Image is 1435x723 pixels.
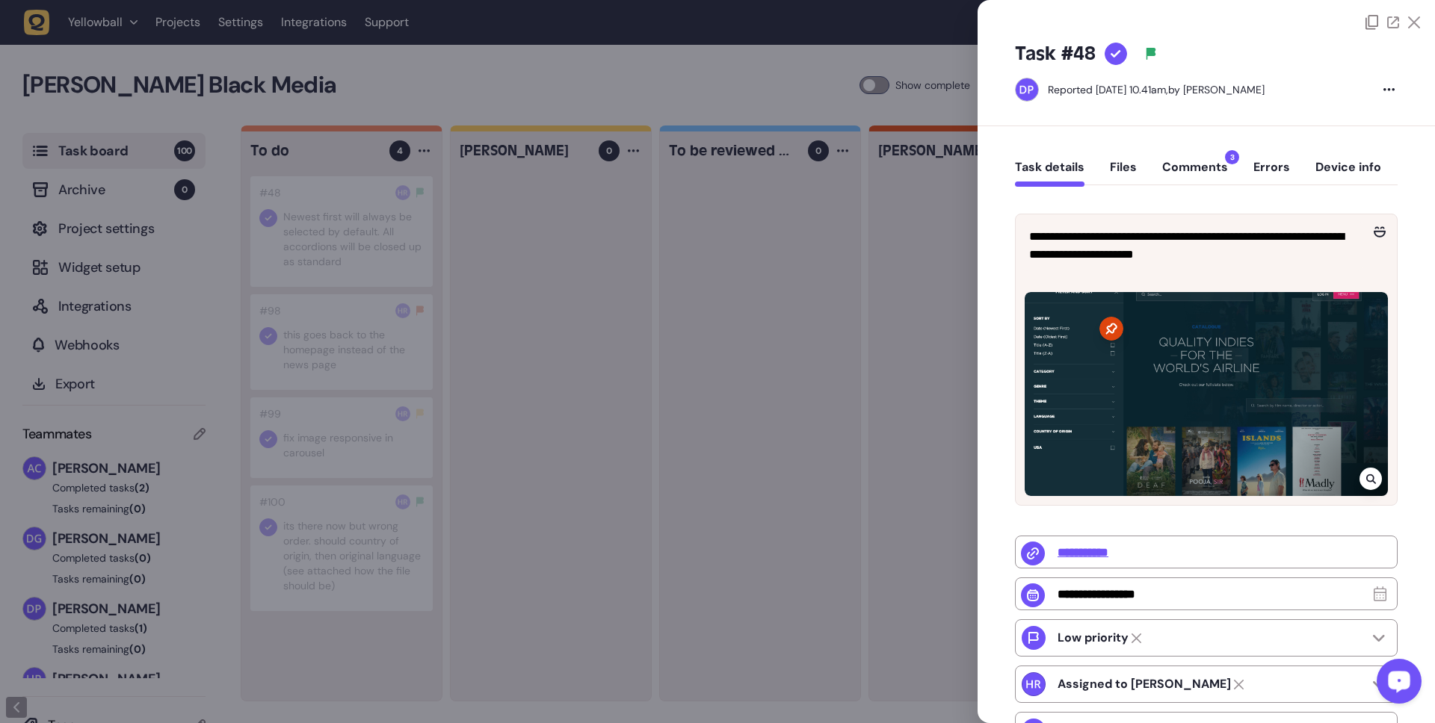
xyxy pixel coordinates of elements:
[1253,160,1290,187] button: Errors
[1015,160,1084,187] button: Task details
[1225,150,1239,164] span: 3
[1365,653,1428,716] iframe: LiveChat chat widget
[1315,160,1381,187] button: Device info
[1048,83,1168,96] div: Reported [DATE] 10.41am,
[1162,160,1228,187] button: Comments
[1048,82,1265,97] div: by [PERSON_NAME]
[1110,160,1137,187] button: Files
[1058,630,1129,645] p: Low priority
[1016,78,1038,101] img: Dan Pearson
[1015,42,1096,66] h5: Task #48
[1058,677,1231,692] strong: Harry Robinson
